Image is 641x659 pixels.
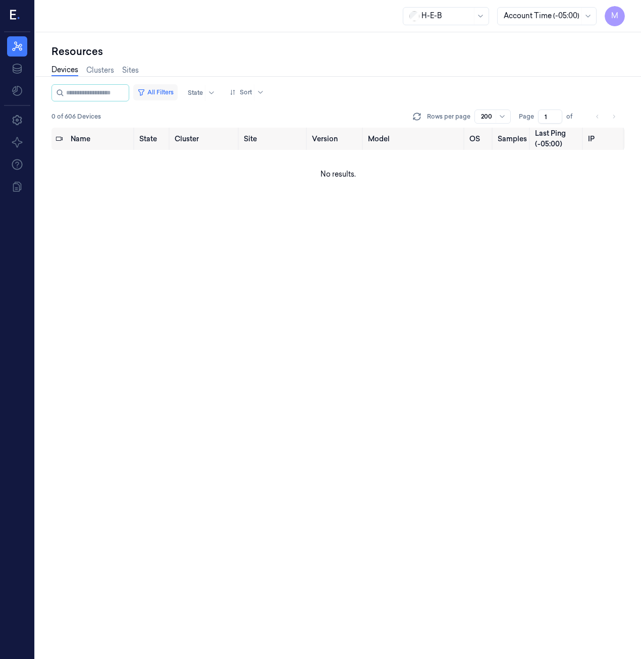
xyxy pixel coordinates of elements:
[51,65,78,76] a: Devices
[519,112,534,121] span: Page
[240,128,308,150] th: Site
[51,44,625,59] div: Resources
[584,128,625,150] th: IP
[122,65,139,76] a: Sites
[427,112,470,121] p: Rows per page
[531,128,584,150] th: Last Ping (-05:00)
[86,65,114,76] a: Clusters
[591,109,621,124] nav: pagination
[135,128,171,150] th: State
[133,84,178,100] button: All Filters
[465,128,494,150] th: OS
[171,128,240,150] th: Cluster
[494,128,531,150] th: Samples
[51,150,625,198] td: No results.
[605,6,625,26] button: M
[67,128,135,150] th: Name
[566,112,582,121] span: of
[51,112,101,121] span: 0 of 606 Devices
[364,128,466,150] th: Model
[308,128,364,150] th: Version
